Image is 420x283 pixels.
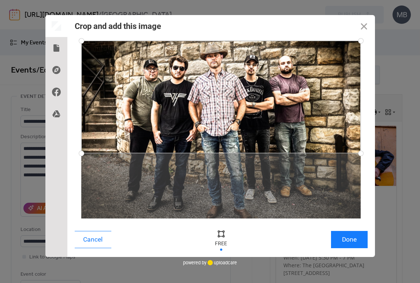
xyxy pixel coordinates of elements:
div: Preview [45,15,67,37]
div: Local Files [45,37,67,59]
button: Cancel [75,231,111,248]
div: Google Drive [45,103,67,125]
button: Done [331,231,368,248]
a: uploadcare [207,260,237,265]
button: Close [353,15,375,37]
div: powered by [183,257,237,268]
div: Direct Link [45,59,67,81]
div: Facebook [45,81,67,103]
div: Crop and add this image [75,22,161,31]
